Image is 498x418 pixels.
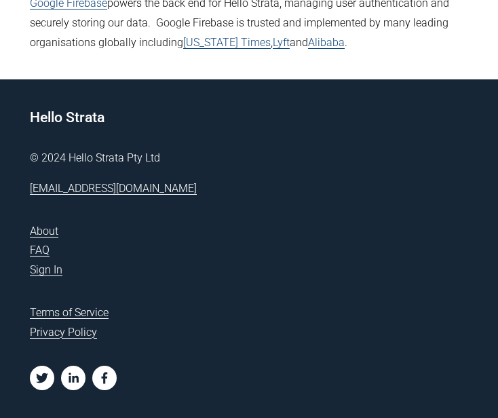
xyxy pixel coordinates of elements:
[30,241,50,261] a: FAQ
[273,36,290,49] a: Lyft
[61,366,85,390] a: linkedin-unauth
[30,261,62,280] a: Sign In
[30,366,54,390] a: twitter-unauth
[30,303,109,323] a: Terms of Service
[30,179,197,199] a: [EMAIL_ADDRESS][DOMAIN_NAME]
[30,107,468,127] h4: Hello Strata
[308,36,345,49] a: Alibaba
[30,149,468,168] p: © 2024 Hello Strata Pty Ltd
[183,36,271,49] a: [US_STATE] Times
[30,222,58,242] a: About
[92,366,117,390] a: facebook-unauth
[30,323,97,343] a: Privacy Policy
